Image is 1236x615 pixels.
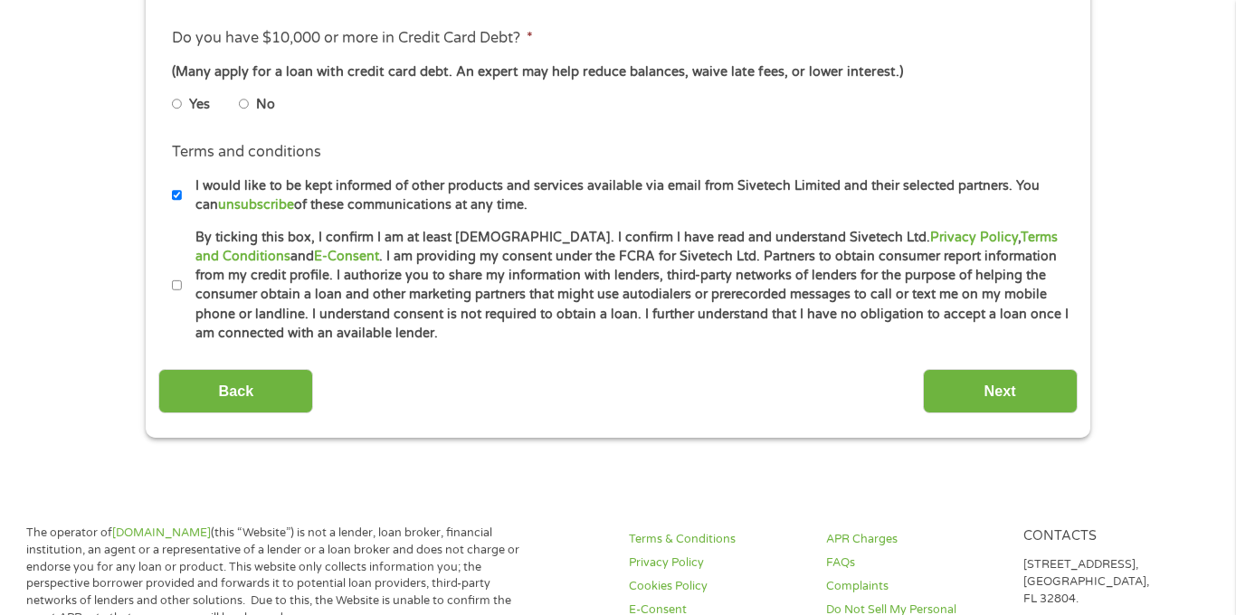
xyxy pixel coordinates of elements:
label: Do you have $10,000 or more in Credit Card Debt? [172,29,533,48]
a: unsubscribe [218,197,294,213]
a: Terms & Conditions [629,531,804,548]
a: Privacy Policy [930,230,1018,245]
a: Cookies Policy [629,578,804,595]
a: Privacy Policy [629,554,804,572]
label: Yes [189,95,210,115]
div: (Many apply for a loan with credit card debt. An expert may help reduce balances, waive late fees... [172,62,1064,82]
a: [DOMAIN_NAME] [112,525,211,540]
label: No [256,95,275,115]
label: Terms and conditions [172,143,321,162]
label: I would like to be kept informed of other products and services available via email from Sivetech... [182,176,1070,215]
a: APR Charges [826,531,1002,548]
label: By ticking this box, I confirm I am at least [DEMOGRAPHIC_DATA]. I confirm I have read and unders... [182,228,1070,344]
p: [STREET_ADDRESS], [GEOGRAPHIC_DATA], FL 32804. [1023,556,1199,608]
a: E-Consent [314,249,379,264]
h4: Contacts [1023,528,1199,545]
a: Terms and Conditions [195,230,1058,264]
a: FAQs [826,554,1002,572]
input: Next [923,369,1078,413]
input: Back [158,369,313,413]
a: Complaints [826,578,1002,595]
